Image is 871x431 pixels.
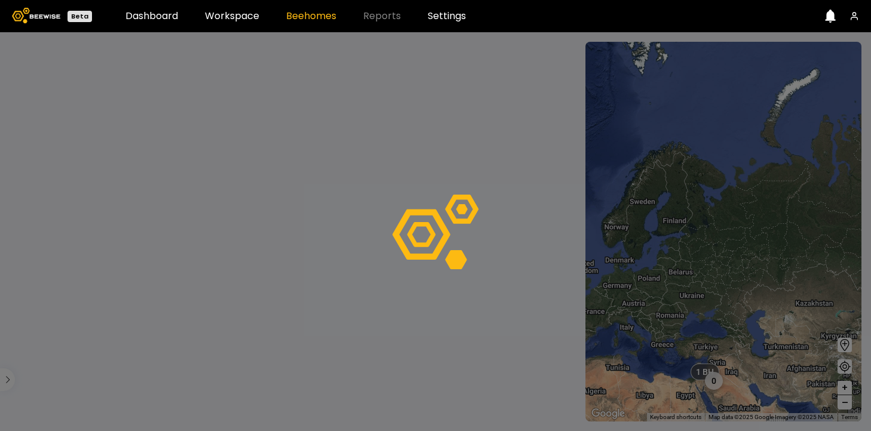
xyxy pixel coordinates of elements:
[205,11,259,21] a: Workspace
[125,11,178,21] a: Dashboard
[68,11,92,22] div: Beta
[12,8,60,23] img: Beewise logo
[286,11,336,21] a: Beehomes
[428,11,466,21] a: Settings
[363,11,401,21] span: Reports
